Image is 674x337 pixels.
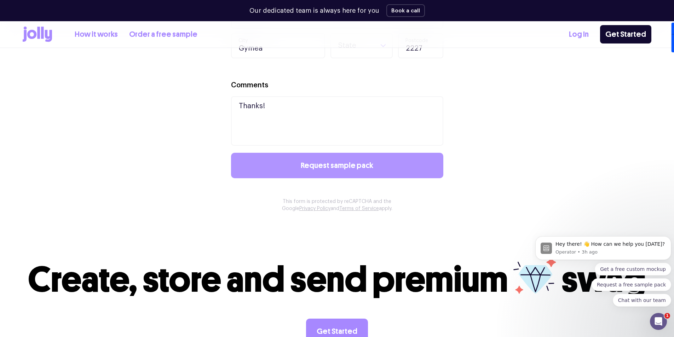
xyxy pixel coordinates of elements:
a: Log In [569,29,589,40]
p: Our dedicated team is always here for you [249,6,379,16]
a: Get Started [600,25,651,43]
label: Comments [231,80,268,91]
button: Request sample pack [231,153,443,178]
span: Create, store and send premium [28,258,508,301]
iframe: Intercom live chat [650,313,667,330]
p: This form is protected by reCAPTCHA and the Google and apply. [269,198,405,212]
a: How it works [75,29,118,40]
span: 1 [664,313,670,319]
iframe: Intercom notifications message [532,213,674,318]
a: Terms of Service [339,206,379,211]
button: Book a call [386,4,425,17]
span: Request sample pack [301,162,373,169]
a: Order a free sample [129,29,197,40]
a: Privacy Policy [299,206,330,211]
